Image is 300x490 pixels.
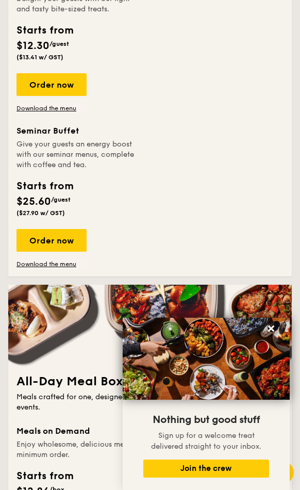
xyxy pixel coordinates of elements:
span: ($13.41 w/ GST) [16,54,63,61]
div: Seminar Buffet [16,125,137,137]
a: Download the menu [16,104,87,112]
span: /guest [51,196,71,203]
div: Order now [16,229,87,252]
span: $25.60 [16,195,51,208]
span: Sign up for a welcome treat delivered straight to your inbox. [151,431,261,451]
a: Download the menu [16,260,87,268]
div: Enjoy wholesome, delicious meals available for same-day delivery with no minimum order. [16,439,284,460]
div: Order now [16,73,87,96]
h2: All-Day Meal Boxes [16,373,284,390]
div: Starts from [16,178,73,194]
img: DSC07876-Edit02-Large.jpeg [123,318,290,400]
button: Close [263,320,279,337]
div: Give your guests an energy boost with our seminar menus, complete with coffee and tea. [16,139,137,170]
div: Starts from [16,468,146,484]
span: Nothing but good stuff [153,414,260,426]
button: Join the crew [143,460,269,478]
div: Starts from [16,23,73,38]
span: /guest [49,40,69,47]
span: $12.30 [16,40,49,52]
div: Meals crafted for one, designed to power the world's best meetings and events. [16,392,284,413]
div: Meals on Demand [16,425,284,437]
span: ($27.90 w/ GST) [16,209,65,217]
